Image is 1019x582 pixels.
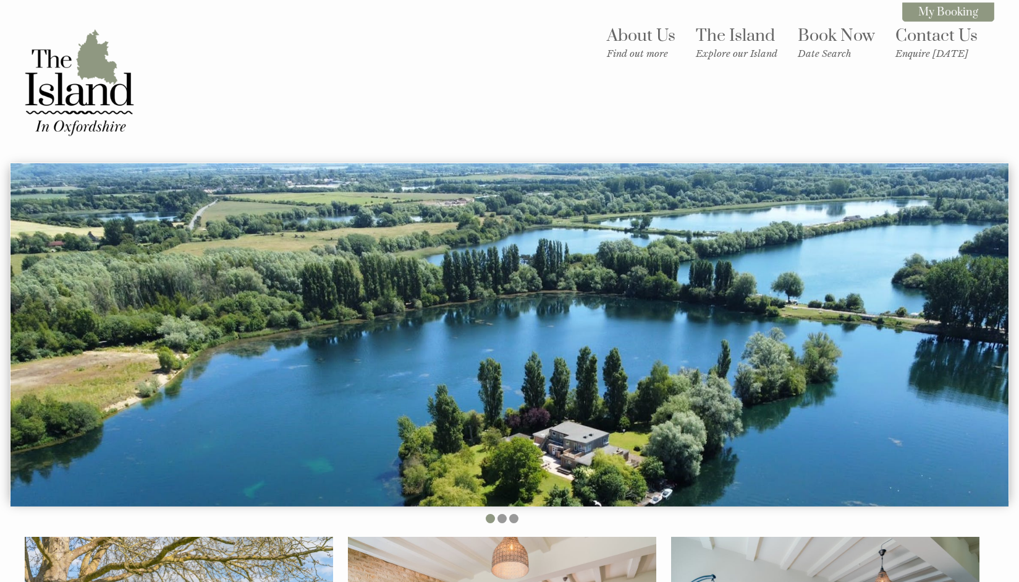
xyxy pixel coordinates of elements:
[17,20,141,144] img: The Island in Oxfordshire
[696,48,777,59] small: Explore our Island
[798,48,875,59] small: Date Search
[895,25,978,59] a: Contact UsEnquire [DATE]
[798,25,875,59] a: Book NowDate Search
[696,25,777,59] a: The IslandExplore our Island
[895,48,978,59] small: Enquire [DATE]
[607,25,675,59] a: About UsFind out more
[902,2,994,22] a: My Booking
[607,48,675,59] small: Find out more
